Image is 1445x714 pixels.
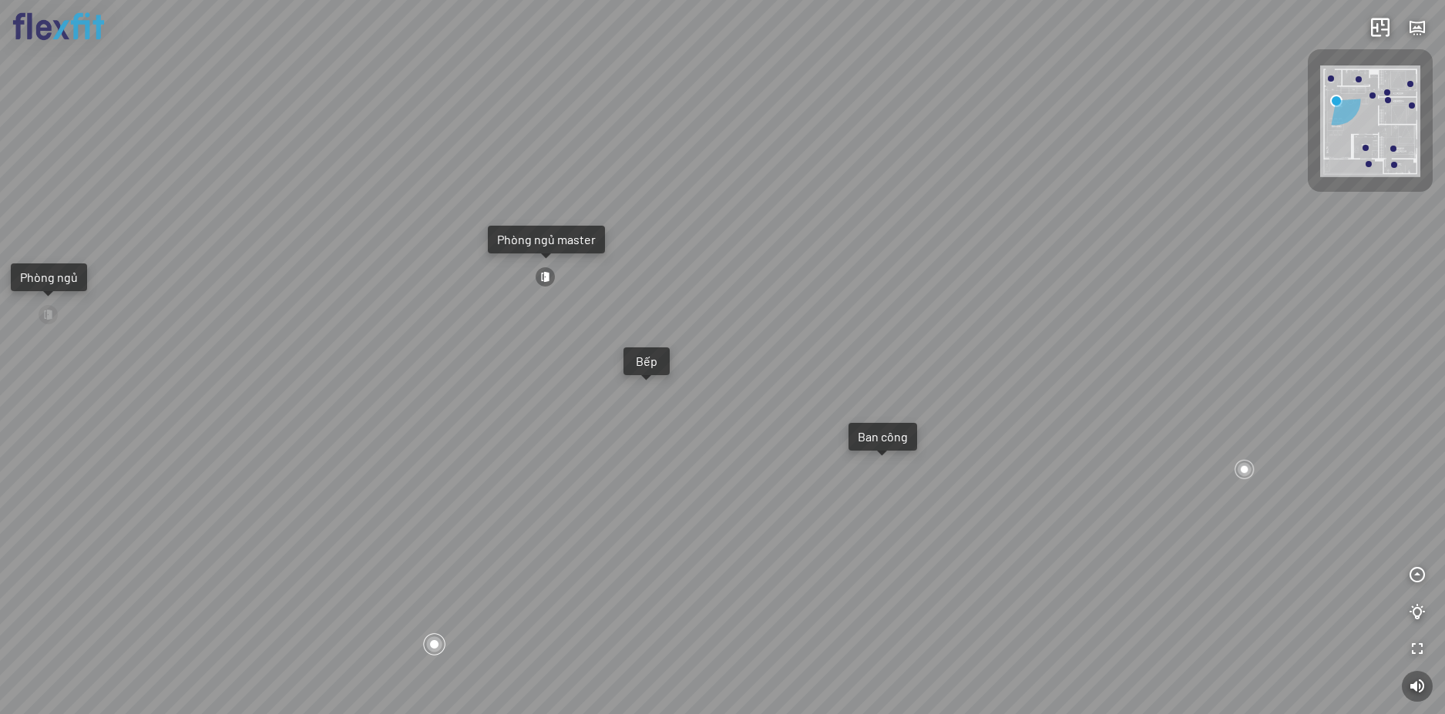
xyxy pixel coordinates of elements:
div: Phòng ngủ master [497,232,596,247]
div: Bếp [633,354,660,369]
div: Ban công [858,429,908,444]
img: logo [12,12,105,41]
img: Flexfit_Apt1_M__JKL4XAWR2ATG.png [1320,65,1420,177]
div: Phòng ngủ [20,270,78,285]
